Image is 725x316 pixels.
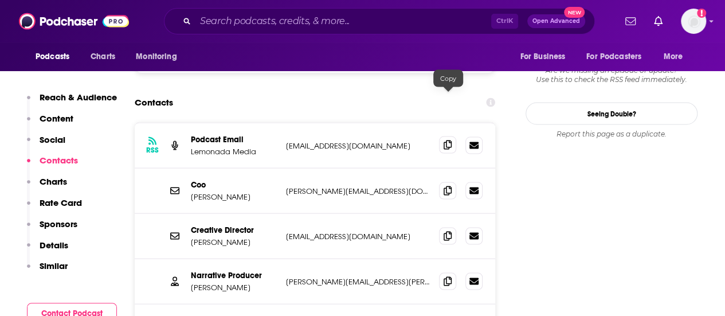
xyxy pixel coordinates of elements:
[656,46,697,68] button: open menu
[564,7,585,18] span: New
[579,46,658,68] button: open menu
[27,176,67,197] button: Charts
[27,240,68,261] button: Details
[83,46,122,68] a: Charts
[621,11,640,31] a: Show notifications dropdown
[286,141,430,150] p: [EMAIL_ADDRESS][DOMAIN_NAME]
[27,197,82,219] button: Rate Card
[433,69,463,87] div: Copy
[586,49,641,65] span: For Podcasters
[36,49,69,65] span: Podcasts
[191,146,277,156] p: Lemonada Media
[191,225,277,235] p: Creative Director
[520,49,565,65] span: For Business
[40,176,67,187] p: Charts
[40,92,117,103] p: Reach & Audience
[27,155,78,176] button: Contacts
[135,91,173,113] h2: Contacts
[191,134,277,144] p: Podcast Email
[681,9,706,34] button: Show profile menu
[664,49,683,65] span: More
[649,11,667,31] a: Show notifications dropdown
[532,18,580,24] span: Open Advanced
[40,134,65,145] p: Social
[40,113,73,124] p: Content
[28,46,84,68] button: open menu
[27,113,73,134] button: Content
[164,8,595,34] div: Search podcasts, credits, & more...
[40,155,78,166] p: Contacts
[527,14,585,28] button: Open AdvancedNew
[40,240,68,251] p: Details
[19,10,129,32] img: Podchaser - Follow, Share and Rate Podcasts
[526,129,697,138] div: Report this page as a duplicate.
[40,260,68,271] p: Similar
[136,49,177,65] span: Monitoring
[27,92,117,113] button: Reach & Audience
[512,46,579,68] button: open menu
[491,14,518,29] span: Ctrl K
[40,197,82,208] p: Rate Card
[27,134,65,155] button: Social
[681,9,706,34] img: User Profile
[91,49,115,65] span: Charts
[286,186,430,196] p: [PERSON_NAME][EMAIL_ADDRESS][DOMAIN_NAME]
[128,46,191,68] button: open menu
[697,9,706,18] svg: Add a profile image
[286,231,430,241] p: [EMAIL_ADDRESS][DOMAIN_NAME]
[191,192,277,201] p: [PERSON_NAME]
[286,276,430,286] p: [PERSON_NAME][EMAIL_ADDRESS][PERSON_NAME][DOMAIN_NAME]
[526,102,697,124] a: Seeing Double?
[191,180,277,189] p: Coo
[191,237,277,247] p: [PERSON_NAME]
[146,145,159,154] h3: RSS
[195,12,491,30] input: Search podcasts, credits, & more...
[40,219,77,229] p: Sponsors
[681,9,706,34] span: Logged in as BerkMarc
[191,282,277,292] p: [PERSON_NAME]
[526,65,697,84] div: Are we missing an episode or update? Use this to check the RSS feed immediately.
[191,270,277,280] p: Narrative Producer
[27,260,68,282] button: Similar
[27,219,77,240] button: Sponsors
